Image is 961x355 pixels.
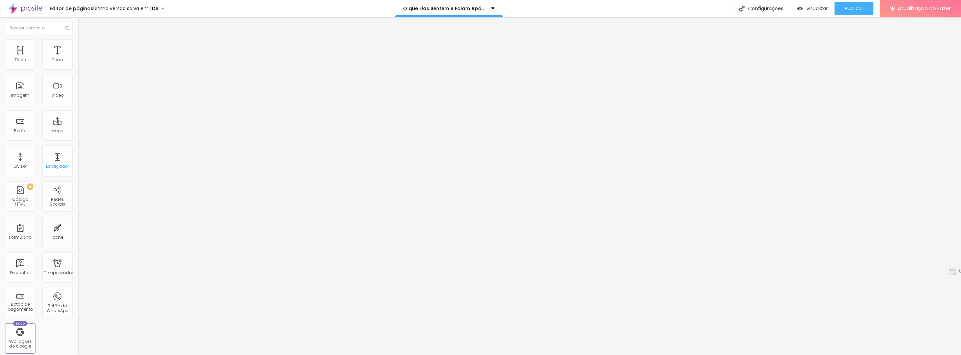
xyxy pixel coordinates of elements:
font: Imagem [11,92,29,98]
font: Configurações [748,5,783,12]
font: Novo [16,322,25,326]
button: Visualizar [790,2,835,15]
font: Redes Sociais [50,196,65,207]
font: Ícone [52,234,64,240]
font: Visualizar [806,5,828,12]
input: Buscar elemento [5,22,73,34]
font: Avaliações do Google [9,338,32,349]
font: Publicar [845,5,863,12]
img: Ícone [65,26,69,30]
font: Perguntas [10,270,31,276]
font: Última versão salva em [DATE] [93,5,166,12]
font: Espaçador [46,163,69,169]
font: Texto [52,57,63,63]
font: Código HTML [13,196,28,207]
font: Formulário [9,234,31,240]
font: Botão [14,128,27,134]
font: O que Elas Sentem e Falam Após Fazerem um Ensaio Comigo! [403,5,556,12]
img: view-1.svg [797,6,803,11]
iframe: Editor [78,17,961,355]
font: Vídeo [51,92,64,98]
font: Botão de pagamento [8,301,33,312]
font: Título [15,57,26,63]
font: Atualização do Fazer [898,5,951,12]
img: Ícone [739,6,745,11]
font: Divisor [14,163,27,169]
font: Botão do WhatsApp [47,303,68,313]
font: Temporizador [44,270,73,276]
font: Editor de páginas [50,5,93,12]
button: Publicar [835,2,873,15]
font: Mapa [51,128,64,134]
